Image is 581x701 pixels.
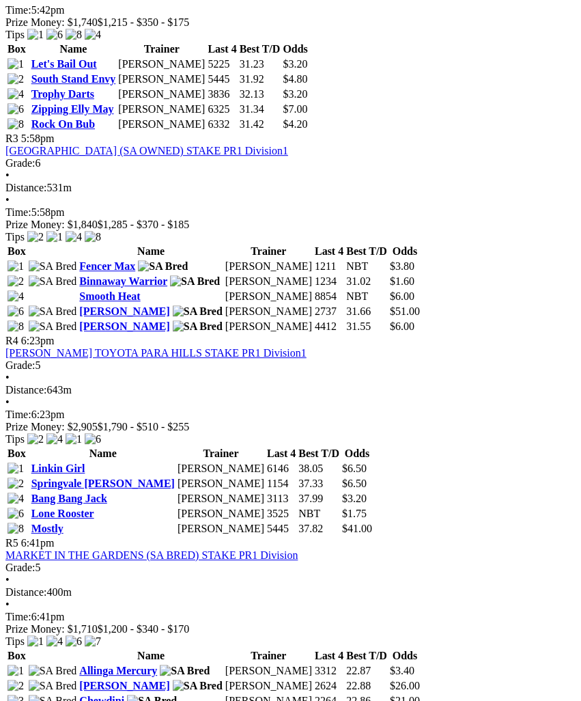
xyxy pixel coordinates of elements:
[8,73,24,85] img: 2
[341,447,373,461] th: Odds
[5,194,10,206] span: •
[5,206,576,219] div: 5:58pm
[239,72,281,86] td: 31.92
[173,320,223,333] img: SA Bred
[46,635,63,648] img: 4
[8,305,24,318] img: 6
[31,103,114,115] a: Zipping Elly May
[31,88,94,100] a: Trophy Darts
[27,29,44,41] img: 1
[31,493,107,504] a: Bang Bang Jack
[314,679,344,693] td: 2624
[117,42,206,56] th: Trainer
[225,275,313,288] td: [PERSON_NAME]
[314,305,344,318] td: 2737
[46,433,63,445] img: 4
[8,320,24,333] img: 8
[5,623,576,635] div: Prize Money: $1,710
[98,421,190,432] span: $1,790 - $510 - $255
[5,384,46,396] span: Distance:
[239,118,281,131] td: 31.42
[79,680,169,691] a: [PERSON_NAME]
[5,359,576,372] div: 5
[31,463,85,474] a: Linkin Girl
[207,57,237,71] td: 5225
[345,320,388,333] td: 31.55
[266,447,296,461] th: Last 4
[283,118,307,130] span: $4.20
[5,562,576,574] div: 5
[239,42,281,56] th: Best T/D
[27,635,44,648] img: 1
[342,463,367,474] span: $6.50
[390,290,414,302] span: $6.00
[173,680,223,692] img: SA Bred
[5,29,25,40] span: Tips
[225,290,313,303] td: [PERSON_NAME]
[342,523,372,534] span: $41.00
[170,275,220,288] img: SA Bred
[314,275,344,288] td: 1234
[5,384,576,396] div: 643m
[207,87,237,101] td: 3836
[177,477,265,491] td: [PERSON_NAME]
[266,477,296,491] td: 1154
[173,305,223,318] img: SA Bred
[66,433,82,445] img: 1
[8,58,24,70] img: 1
[266,507,296,521] td: 3525
[8,650,26,661] span: Box
[160,665,210,677] img: SA Bred
[117,57,206,71] td: [PERSON_NAME]
[177,492,265,506] td: [PERSON_NAME]
[31,58,97,70] a: Let's Bail Out
[298,522,340,536] td: 37.82
[207,118,237,131] td: 6332
[8,478,24,490] img: 2
[8,508,24,520] img: 6
[8,290,24,303] img: 4
[225,245,313,258] th: Trainer
[266,522,296,536] td: 5445
[342,493,367,504] span: $3.20
[8,448,26,459] span: Box
[5,16,576,29] div: Prize Money: $1,740
[5,372,10,383] span: •
[342,508,367,519] span: $1.75
[5,409,31,420] span: Time:
[8,88,24,100] img: 4
[345,275,388,288] td: 31.02
[177,522,265,536] td: [PERSON_NAME]
[390,260,414,272] span: $3.80
[66,29,82,41] img: 8
[283,88,307,100] span: $3.20
[5,335,18,346] span: R4
[117,72,206,86] td: [PERSON_NAME]
[298,477,340,491] td: 37.33
[298,447,340,461] th: Best T/D
[8,680,24,692] img: 2
[5,409,576,421] div: 6:23pm
[46,29,63,41] img: 6
[314,664,344,678] td: 3312
[98,219,190,230] span: $1,285 - $370 - $185
[345,649,388,663] th: Best T/D
[138,260,188,273] img: SA Bred
[5,4,576,16] div: 5:42pm
[342,478,367,489] span: $6.50
[31,73,116,85] a: South Stand Envy
[85,433,101,445] img: 6
[389,245,421,258] th: Odds
[21,133,55,144] span: 5:58pm
[5,574,10,586] span: •
[85,29,101,41] img: 4
[117,118,206,131] td: [PERSON_NAME]
[21,537,55,549] span: 6:41pm
[5,611,31,622] span: Time:
[5,635,25,647] span: Tips
[314,290,344,303] td: 8854
[117,102,206,116] td: [PERSON_NAME]
[314,260,344,273] td: 1211
[266,492,296,506] td: 3113
[225,305,313,318] td: [PERSON_NAME]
